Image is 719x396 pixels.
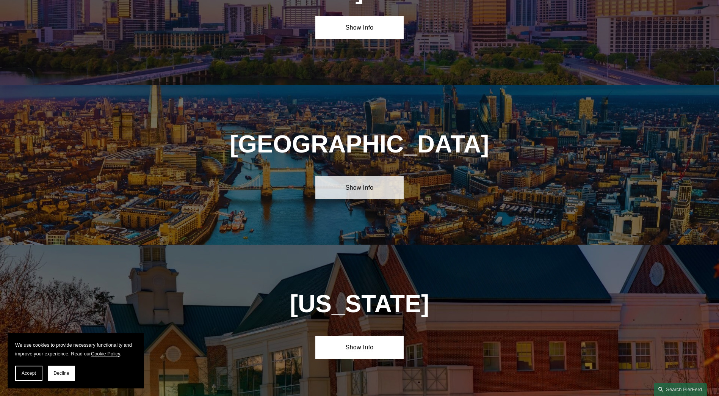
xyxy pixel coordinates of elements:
[53,371,69,376] span: Decline
[48,366,75,381] button: Decline
[22,371,36,376] span: Accept
[227,130,492,158] h1: [GEOGRAPHIC_DATA]
[315,336,404,359] a: Show Info
[8,333,144,388] section: Cookie banner
[15,366,42,381] button: Accept
[315,176,404,199] a: Show Info
[227,290,492,318] h1: [US_STATE]
[15,341,136,358] p: We use cookies to provide necessary functionality and improve your experience. Read our .
[315,16,404,39] a: Show Info
[654,383,707,396] a: Search this site
[91,351,120,357] a: Cookie Policy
